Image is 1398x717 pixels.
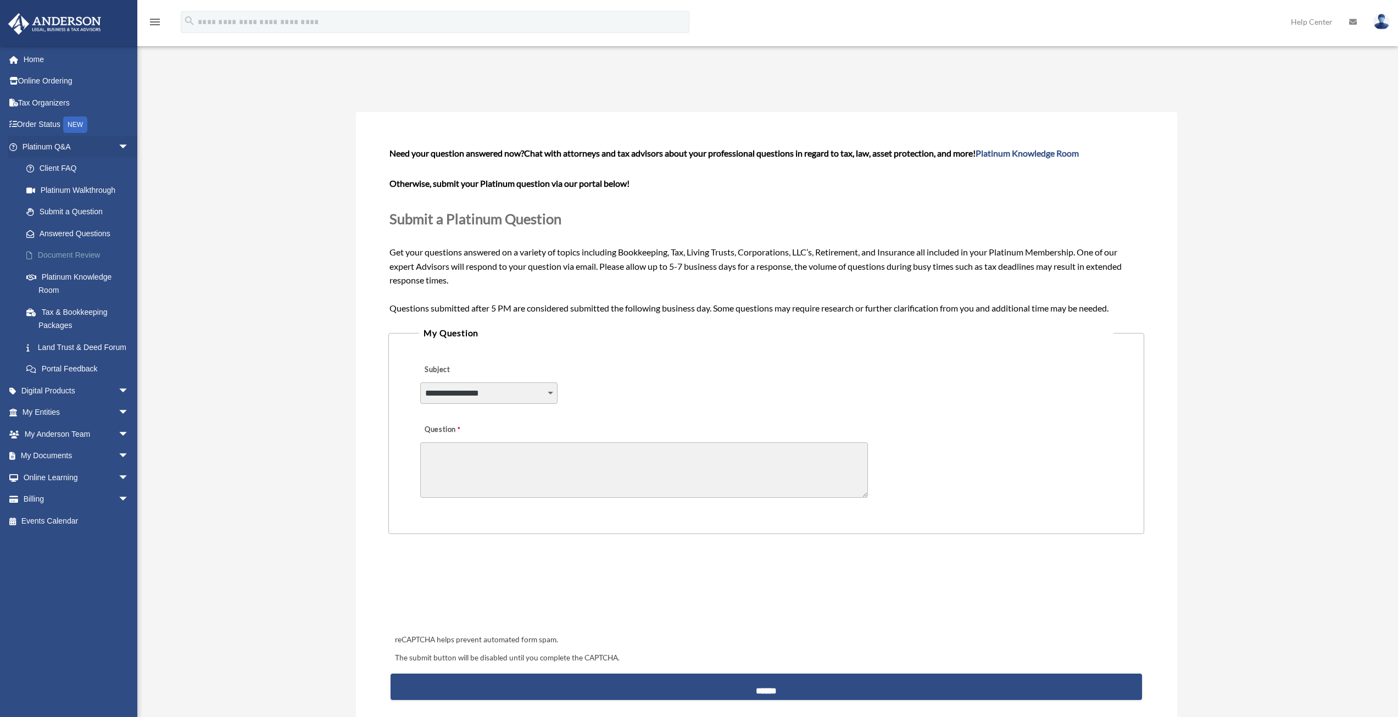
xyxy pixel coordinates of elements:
[389,148,524,158] span: Need your question answered now?
[389,210,561,227] span: Submit a Platinum Question
[8,488,146,510] a: Billingarrow_drop_down
[183,15,196,27] i: search
[148,19,161,29] a: menu
[15,223,146,244] a: Answered Questions
[118,402,140,424] span: arrow_drop_down
[15,158,146,180] a: Client FAQ
[420,362,525,377] label: Subject
[8,114,146,136] a: Order StatusNEW
[5,13,104,35] img: Anderson Advisors Platinum Portal
[148,15,161,29] i: menu
[392,568,559,611] iframe: reCAPTCHA
[391,652,1141,665] div: The submit button will be disabled until you complete the CAPTCHA.
[8,48,146,70] a: Home
[389,178,630,188] b: Otherwise, submit your Platinum question via our portal below!
[15,336,146,358] a: Land Trust & Deed Forum
[118,445,140,468] span: arrow_drop_down
[1373,14,1390,30] img: User Pic
[118,136,140,158] span: arrow_drop_down
[391,633,1141,647] div: reCAPTCHA helps prevent automated form spam.
[15,179,146,201] a: Platinum Walkthrough
[8,92,146,114] a: Tax Organizers
[118,488,140,511] span: arrow_drop_down
[8,70,146,92] a: Online Ordering
[15,201,140,223] a: Submit a Question
[8,380,146,402] a: Digital Productsarrow_drop_down
[8,136,146,158] a: Platinum Q&Aarrow_drop_down
[8,402,146,424] a: My Entitiesarrow_drop_down
[8,423,146,445] a: My Anderson Teamarrow_drop_down
[976,148,1079,158] a: Platinum Knowledge Room
[8,510,146,532] a: Events Calendar
[63,116,87,133] div: NEW
[118,423,140,446] span: arrow_drop_down
[419,325,1113,341] legend: My Question
[8,445,146,467] a: My Documentsarrow_drop_down
[15,301,146,336] a: Tax & Bookkeeping Packages
[15,266,146,301] a: Platinum Knowledge Room
[420,422,505,437] label: Question
[15,358,146,380] a: Portal Feedback
[389,148,1143,313] span: Get your questions answered on a variety of topics including Bookkeeping, Tax, Living Trusts, Cor...
[8,466,146,488] a: Online Learningarrow_drop_down
[118,380,140,402] span: arrow_drop_down
[118,466,140,489] span: arrow_drop_down
[524,148,1079,158] span: Chat with attorneys and tax advisors about your professional questions in regard to tax, law, ass...
[15,244,146,266] a: Document Review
